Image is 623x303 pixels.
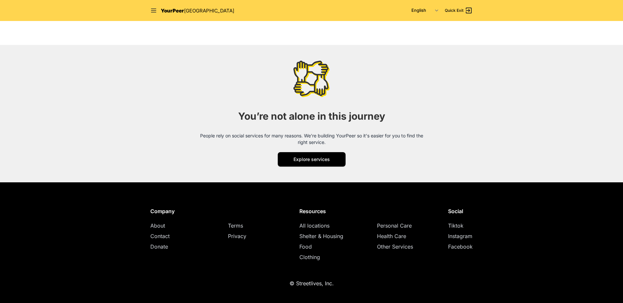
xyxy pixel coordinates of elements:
[448,208,463,214] span: Social
[150,222,165,229] a: About
[299,208,326,214] span: Resources
[448,222,463,229] a: Tiktok
[228,222,243,229] a: Terms
[290,279,334,287] p: © Streetlives, Inc.
[238,110,385,122] span: You’re not alone in this journey
[278,152,346,167] a: Explore services
[228,233,246,239] a: Privacy
[445,7,473,14] a: Quick Exit
[150,208,175,214] span: Company
[293,156,330,162] span: Explore services
[377,222,412,229] a: Personal Care
[161,8,184,14] span: YourPeer
[448,243,473,250] a: Facebook
[200,133,423,145] span: People rely on social services for many reasons. We’re building YourPeer so it's easier for you t...
[299,233,343,239] a: Shelter & Housing
[184,8,234,14] span: [GEOGRAPHIC_DATA]
[445,8,463,13] span: Quick Exit
[150,233,170,239] a: Contact
[161,7,234,15] a: YourPeer[GEOGRAPHIC_DATA]
[377,243,413,250] a: Other Services
[150,243,168,250] a: Donate
[299,243,312,250] a: Food
[299,222,330,229] a: All locations
[448,233,472,239] a: Instagram
[377,233,406,239] a: Health Care
[299,254,320,260] a: Clothing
